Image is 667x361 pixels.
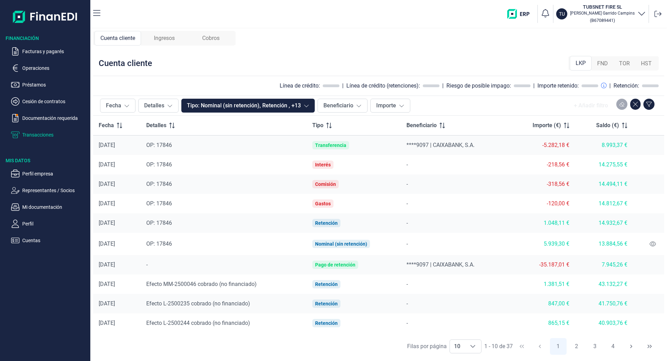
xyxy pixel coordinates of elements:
[406,142,475,148] span: ****9097 | CAIXABANK, S.A.
[537,82,579,89] div: Importe retenido:
[406,240,408,247] span: -
[146,200,172,207] span: OP: 17846
[99,181,135,188] div: [DATE]
[605,338,621,355] button: Page 4
[315,320,338,326] div: Retención
[590,18,615,23] small: Copiar cif
[11,97,88,106] button: Cesión de contratos
[464,340,481,353] div: Choose
[22,131,88,139] p: Transacciones
[99,200,135,207] div: [DATE]
[623,338,640,355] button: Next Page
[100,99,135,113] button: Fecha
[146,300,250,307] span: Efecto L-2500235 cobrado (no financiado)
[11,186,88,195] button: Representantes / Socios
[580,281,627,288] div: 43.132,27 €
[406,320,408,326] span: -
[641,59,652,68] span: HST
[641,338,658,355] button: Last Page
[146,161,172,168] span: OP: 17846
[342,82,344,90] div: |
[146,142,172,148] span: OP: 17846
[22,97,88,106] p: Cesión de contratos
[559,10,565,17] p: TU
[146,261,148,268] span: -
[99,281,135,288] div: [DATE]
[11,114,88,122] button: Documentación requerida
[592,57,614,71] div: FND
[11,170,88,178] button: Perfil empresa
[596,121,619,130] span: Saldo (€)
[146,281,257,287] span: Efecto MM-2500046 cobrado (no financiado)
[484,344,513,349] span: 1 - 10 de 37
[407,342,447,351] div: Filas por página
[515,300,569,307] div: 847,00 €
[99,121,114,130] span: Fecha
[11,131,88,139] button: Transacciones
[635,57,657,71] div: HST
[515,320,569,327] div: 865,15 €
[580,200,627,207] div: 14.812,67 €
[406,220,408,226] span: -
[99,240,135,247] div: [DATE]
[513,338,530,355] button: First Page
[586,338,603,355] button: Page 3
[312,121,323,130] span: Tipo
[580,181,627,188] div: 14.494,11 €
[406,121,437,130] span: Beneficiario
[515,200,569,207] div: -120,00 €
[22,170,88,178] p: Perfil empresa
[406,200,408,207] span: -
[94,31,141,46] div: Cuenta cliente
[614,82,639,89] div: Retención:
[315,142,346,148] div: Transferencia
[580,261,627,268] div: 7.945,26 €
[446,82,511,89] div: Riesgo de posible impago:
[515,161,569,168] div: -218,56 €
[99,161,135,168] div: [DATE]
[315,220,338,226] div: Retención
[202,34,220,42] span: Cobros
[515,261,569,268] div: -35.187,01 €
[580,161,627,168] div: 14.275,55 €
[11,236,88,245] button: Cuentas
[188,31,234,46] div: Cobros
[614,57,635,71] div: TOR
[154,34,175,42] span: Ingresos
[146,181,172,187] span: OP: 17846
[556,3,646,24] button: TUTUBSNET FIRE SL[PERSON_NAME] Garrido Campins(B67089441)
[13,6,78,28] img: Logo de aplicación
[146,240,172,247] span: OP: 17846
[22,47,88,56] p: Facturas y pagarés
[507,9,535,19] img: erp
[515,220,569,227] div: 1.048,11 €
[550,338,567,355] button: Page 1
[22,236,88,245] p: Cuentas
[100,34,135,42] span: Cuenta cliente
[406,281,408,287] span: -
[146,220,172,226] span: OP: 17846
[315,241,367,247] div: Nominal (sin retención)
[532,338,548,355] button: Previous Page
[346,82,420,89] div: Línea de crédito (retenciones):
[315,162,331,167] div: Interés
[515,240,569,247] div: 5.939,30 €
[515,281,569,288] div: 1.381,51 €
[315,281,338,287] div: Retención
[11,203,88,211] button: Mi documentación
[609,82,611,90] div: |
[22,81,88,89] p: Préstamos
[597,59,608,68] span: FND
[580,240,627,247] div: 13.884,56 €
[442,82,444,90] div: |
[99,300,135,307] div: [DATE]
[570,56,592,71] div: LKP
[315,181,336,187] div: Comisión
[533,121,561,130] span: Importe (€)
[146,121,166,130] span: Detalles
[619,59,630,68] span: TOR
[11,81,88,89] button: Préstamos
[580,220,627,227] div: 14.932,67 €
[22,220,88,228] p: Perfil
[568,338,585,355] button: Page 2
